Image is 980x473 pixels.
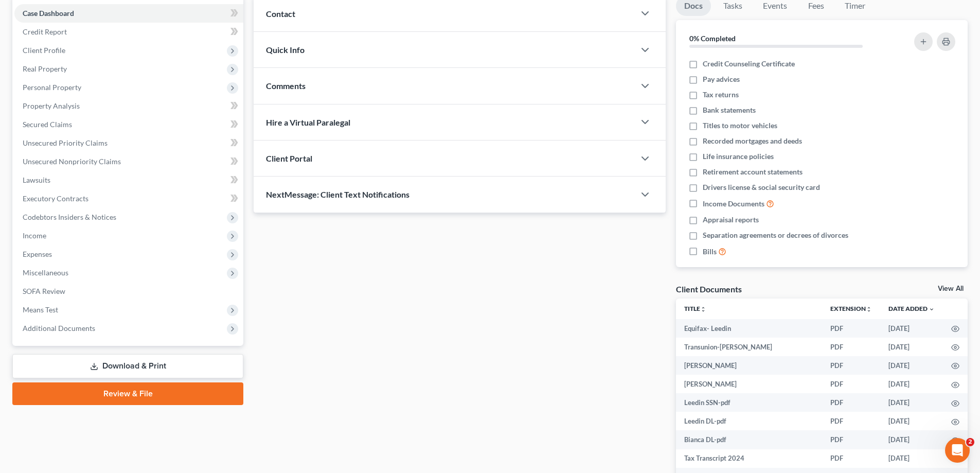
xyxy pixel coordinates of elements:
[945,438,970,463] iframe: Intercom live chat
[23,231,46,240] span: Income
[880,338,943,356] td: [DATE]
[14,134,243,152] a: Unsecured Priority Claims
[23,27,67,36] span: Credit Report
[929,306,935,312] i: expand_more
[880,356,943,375] td: [DATE]
[676,430,822,449] td: Bianca DL-pdf
[23,9,74,17] span: Case Dashboard
[700,306,706,312] i: unfold_more
[23,120,72,129] span: Secured Claims
[822,412,880,430] td: PDF
[676,356,822,375] td: [PERSON_NAME]
[676,393,822,412] td: Leedin SSN-pdf
[703,90,739,100] span: Tax returns
[703,151,774,162] span: Life insurance policies
[866,306,872,312] i: unfold_more
[689,34,736,43] strong: 0% Completed
[703,199,764,209] span: Income Documents
[880,430,943,449] td: [DATE]
[822,356,880,375] td: PDF
[703,167,803,177] span: Retirement account statements
[23,101,80,110] span: Property Analysis
[703,136,802,146] span: Recorded mortgages and deeds
[888,305,935,312] a: Date Added expand_more
[830,305,872,312] a: Extensionunfold_more
[12,354,243,378] a: Download & Print
[266,9,295,19] span: Contact
[703,247,717,257] span: Bills
[266,189,409,199] span: NextMessage: Client Text Notifications
[703,74,740,84] span: Pay advices
[23,138,108,147] span: Unsecured Priority Claims
[14,4,243,23] a: Case Dashboard
[703,59,795,69] span: Credit Counseling Certificate
[266,153,312,163] span: Client Portal
[23,194,88,203] span: Executory Contracts
[676,375,822,393] td: [PERSON_NAME]
[266,45,305,55] span: Quick Info
[12,382,243,405] a: Review & File
[676,412,822,430] td: Leedin DL-pdf
[822,338,880,356] td: PDF
[266,117,350,127] span: Hire a Virtual Paralegal
[14,282,243,301] a: SOFA Review
[23,176,50,184] span: Lawsuits
[676,284,742,294] div: Client Documents
[23,213,116,221] span: Codebtors Insiders & Notices
[703,215,759,225] span: Appraisal reports
[676,449,822,468] td: Tax Transcript 2024
[676,338,822,356] td: Transunion-[PERSON_NAME]
[880,449,943,468] td: [DATE]
[880,319,943,338] td: [DATE]
[822,319,880,338] td: PDF
[966,438,974,446] span: 2
[23,157,121,166] span: Unsecured Nonpriority Claims
[23,83,81,92] span: Personal Property
[684,305,706,312] a: Titleunfold_more
[14,23,243,41] a: Credit Report
[14,189,243,208] a: Executory Contracts
[938,285,964,292] a: View All
[23,250,52,258] span: Expenses
[23,305,58,314] span: Means Test
[23,64,67,73] span: Real Property
[880,412,943,430] td: [DATE]
[822,449,880,468] td: PDF
[703,182,820,192] span: Drivers license & social security card
[266,81,306,91] span: Comments
[703,120,777,131] span: Titles to motor vehicles
[703,230,848,240] span: Separation agreements or decrees of divorces
[14,115,243,134] a: Secured Claims
[23,46,65,55] span: Client Profile
[676,319,822,338] td: Equifax- Leedin
[822,375,880,393] td: PDF
[822,430,880,449] td: PDF
[880,375,943,393] td: [DATE]
[23,287,65,295] span: SOFA Review
[23,324,95,332] span: Additional Documents
[880,393,943,412] td: [DATE]
[703,105,756,115] span: Bank statements
[14,171,243,189] a: Lawsuits
[23,268,68,277] span: Miscellaneous
[14,152,243,171] a: Unsecured Nonpriority Claims
[14,97,243,115] a: Property Analysis
[822,393,880,412] td: PDF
